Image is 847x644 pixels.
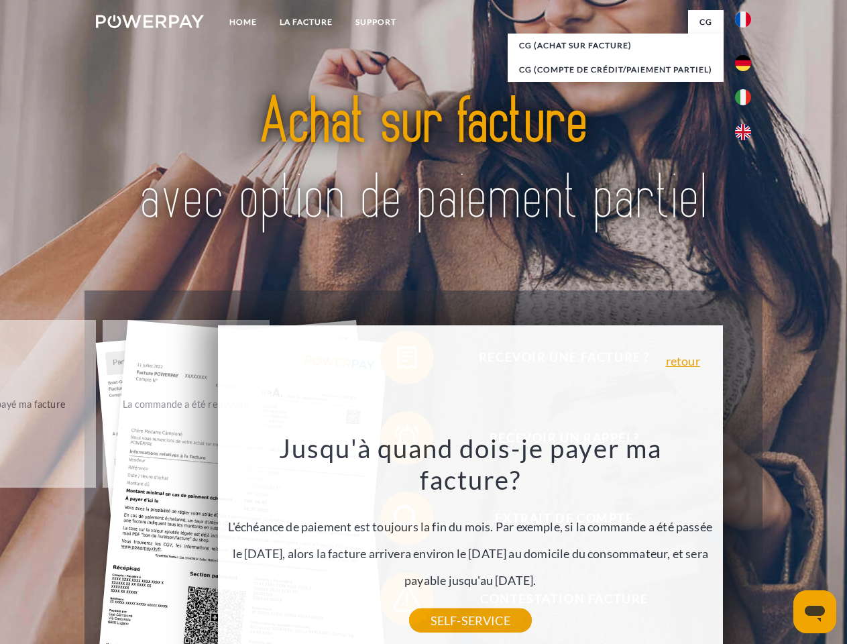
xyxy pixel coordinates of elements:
div: La commande a été renvoyée [111,394,262,413]
a: LA FACTURE [268,10,344,34]
a: Support [344,10,408,34]
a: CG (Compte de crédit/paiement partiel) [508,58,724,82]
a: CG (achat sur facture) [508,34,724,58]
a: SELF-SERVICE [409,608,532,633]
img: en [735,124,751,140]
img: fr [735,11,751,28]
a: CG [688,10,724,34]
h3: Jusqu'à quand dois-je payer ma facture? [225,432,715,496]
img: logo-powerpay-white.svg [96,15,204,28]
img: it [735,89,751,105]
div: L'échéance de paiement est toujours la fin du mois. Par exemple, si la commande a été passée le [... [225,432,715,621]
a: Home [218,10,268,34]
iframe: Bouton de lancement de la fenêtre de messagerie [793,590,836,633]
img: title-powerpay_fr.svg [128,64,719,257]
a: retour [666,355,700,367]
img: de [735,55,751,71]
